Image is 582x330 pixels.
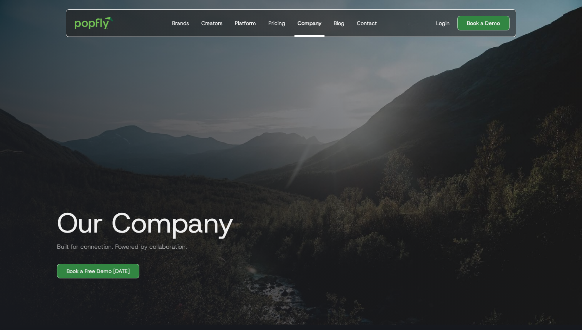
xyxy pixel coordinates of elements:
[357,19,377,27] div: Contact
[201,19,222,27] div: Creators
[433,19,453,27] a: Login
[232,10,259,37] a: Platform
[172,19,189,27] div: Brands
[265,10,288,37] a: Pricing
[331,10,348,37] a: Blog
[51,208,234,238] h1: Our Company
[268,19,285,27] div: Pricing
[298,19,321,27] div: Company
[334,19,345,27] div: Blog
[198,10,226,37] a: Creators
[235,19,256,27] div: Platform
[294,10,324,37] a: Company
[69,12,119,35] a: home
[436,19,450,27] div: Login
[457,16,510,30] a: Book a Demo
[57,264,139,278] a: Book a Free Demo [DATE]
[169,10,192,37] a: Brands
[354,10,380,37] a: Contact
[51,242,187,251] h2: Built for connection. Powered by collaboration.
